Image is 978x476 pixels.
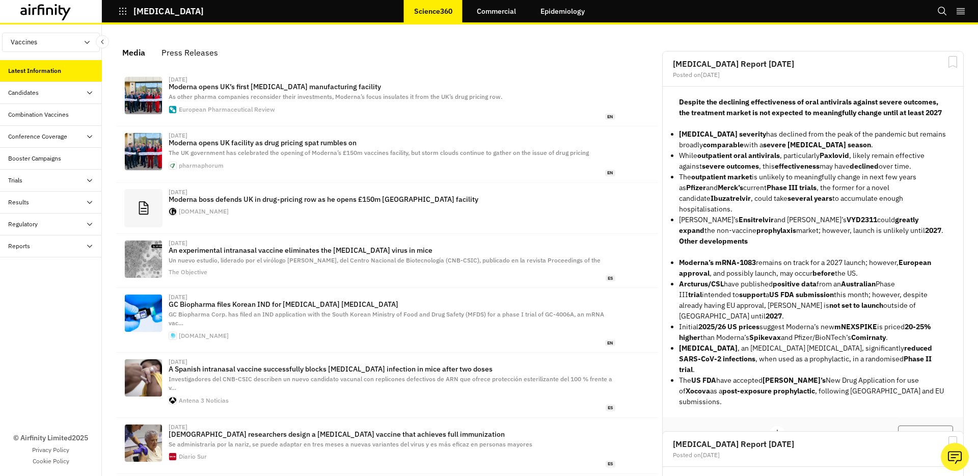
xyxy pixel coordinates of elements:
[673,60,953,68] h2: [MEDICAL_DATA] Report [DATE]
[96,35,109,48] button: Close Sidebar
[169,269,207,275] div: The Objective
[691,172,752,181] strong: outpatient market
[679,172,947,215] p: The is unlikely to meaningfully change in next few years as and current , the former for a novel ...
[606,461,615,467] span: es
[125,359,162,396] img: foto-archivo-administracion-vacuna_69.jpg
[606,275,615,282] span: es
[679,236,748,246] strong: Other developments
[673,72,953,78] div: Posted on [DATE]
[8,198,29,207] div: Results
[739,215,774,224] strong: Ensitrelvir
[679,343,738,353] strong: [MEDICAL_DATA]
[756,226,796,235] strong: prophylaxis
[169,106,176,113] img: favicon.ico
[769,290,834,299] strong: US FDA submission
[773,279,817,288] strong: positive data
[941,443,969,471] button: Ask our analysts
[946,56,959,68] svg: Bookmark Report
[766,311,782,321] strong: 2027
[851,333,886,342] strong: Comirnaty
[679,375,947,407] p: The have accepted New Drug Application for use of as a , following [GEOGRAPHIC_DATA] and EU submi...
[169,397,176,404] img: apple-touch-icon-180x180.png
[169,310,604,327] span: GC Biopharma Corp. has filed an IND application with the South Korean Ministry of Food and Drug S...
[13,433,88,443] p: © Airfinity Limited 2025
[691,376,716,385] strong: US FDA
[829,301,883,310] strong: not set to launch
[697,151,780,160] strong: outpatient oral antivirals
[850,162,879,171] strong: declined
[169,440,532,448] span: Se administraría por la nariz, se puede adaptar en tres meses a nuevas variantes del virus y es m...
[679,279,724,288] strong: Arcturus/CSL
[834,322,877,331] strong: mNEXSPIKE
[169,430,615,438] p: [DEMOGRAPHIC_DATA] researchers design a [MEDICAL_DATA] vaccine that achieves full immunization
[763,140,871,149] strong: severe [MEDICAL_DATA] season
[686,183,706,192] strong: Pfizer
[686,386,710,395] strong: Xocova
[169,162,176,169] img: favicon.png
[169,300,615,308] p: GC Biopharma files Korean IND for [MEDICAL_DATA] [MEDICAL_DATA]
[763,376,826,385] strong: [PERSON_NAME]’s
[8,66,61,75] div: Latest Information
[116,126,658,182] a: [DATE]Moderna opens UK facility as drug pricing spat rumbles onThe UK government has celebrated t...
[169,424,187,430] div: [DATE]
[116,183,658,234] a: [DATE]Moderna boss defends UK in drug-pricing row as he opens £150m [GEOGRAPHIC_DATA] facility[DO...
[679,343,947,375] p: , an [MEDICAL_DATA] [MEDICAL_DATA], significantly , when used as a prophylactic, in a randomised .
[679,150,947,172] p: While , particularly , likely remain effective against , this may have over time.
[169,240,187,246] div: [DATE]
[847,215,877,224] strong: VYD2311
[673,452,953,458] div: Posted on [DATE]
[116,288,658,353] a: [DATE]GC Biopharma files Korean IND for [MEDICAL_DATA] [MEDICAL_DATA]GC Biopharma Corp. has filed...
[169,139,615,147] p: Moderna opens UK facility as drug pricing spat rumbles on
[169,359,187,365] div: [DATE]
[169,332,176,339] img: apple-touch-icon.png
[679,257,947,279] p: remains on track for a 2027 launch; however, , and possibly launch, may occur the US.
[169,256,601,264] span: Un nuevo estudio, liderado por el virólogo [PERSON_NAME], del Centro Nacional de Biotecnología (C...
[118,3,204,20] button: [MEDICAL_DATA]
[169,189,187,195] div: [DATE]
[122,45,145,60] div: Media
[8,220,38,229] div: Regulatory
[169,83,615,91] p: Moderna opens UK’s first [MEDICAL_DATA] manufacturing facility
[605,170,615,176] span: en
[726,162,759,171] strong: outcomes
[673,440,953,448] h2: [MEDICAL_DATA] Report [DATE]
[925,226,941,235] strong: 2027
[8,132,67,141] div: Conference Coverage
[116,418,658,474] a: [DATE][DEMOGRAPHIC_DATA] researchers design a [MEDICAL_DATA] vaccine that achieves full immunizat...
[679,129,947,150] p: has declined from the peak of the pandemic but remains broadly with a .
[179,107,275,113] div: European Pharmaceutical Review
[169,294,187,300] div: [DATE]
[946,436,959,448] svg: Bookmark Report
[179,333,229,339] div: [DOMAIN_NAME]
[8,242,30,251] div: Reports
[820,151,849,160] strong: Paxlovid
[169,93,502,100] span: As other pharma companies reconsider their investments, Moderna’s focus insulates it from the UK’...
[169,365,615,373] p: A Spanish intranasal vaccine successfully blocks [MEDICAL_DATA] infection in mice after two doses
[679,129,766,139] strong: [MEDICAL_DATA] severity
[679,258,756,267] strong: Moderna’s mRNA-1083
[722,386,815,395] strong: post-exposure prophylactic
[679,322,947,343] p: Initial suggest Moderna’s new is priced than Moderna’s and Pfizer/BioNTech’s .
[169,208,176,215] img: favicon.ico
[125,241,162,278] img: Una-vacuna-intranasal-experimental-elimina-el-virus-de-la-covid-19-en-ratones-LEE-gratis.jpg
[169,375,612,391] span: Investigadores del CNB-CSIC describen un nuevo candidato vacunal con replicones defectivos de ARN...
[33,457,69,466] a: Cookie Policy
[179,208,229,215] div: [DOMAIN_NAME]
[32,445,69,455] a: Privacy Policy
[169,149,589,156] span: The UK government has celebrated the opening of Moderna’s £150m vaccines facility, but storm clou...
[8,88,39,97] div: Candidates
[8,176,22,185] div: Trials
[179,163,224,169] div: pharmaphorum
[133,7,204,16] p: [MEDICAL_DATA]
[775,162,820,171] strong: effectiveness
[703,140,744,149] strong: comparable
[116,70,658,126] a: [DATE]Moderna opens UK’s first [MEDICAL_DATA] manufacturing facilityAs other pharma companies rec...
[702,162,725,171] strong: severe
[679,215,947,236] p: [PERSON_NAME]’s and [PERSON_NAME]’s could the non-vaccine market; however, launch is unlikely unt...
[841,279,876,288] strong: Australian
[605,114,615,120] span: en
[739,290,766,299] strong: support
[606,405,615,411] span: es
[679,279,947,322] p: have published from an Phase III intended to a this month; however, despite already having EU app...
[116,353,658,417] a: [DATE]A Spanish intranasal vaccine successfully blocks [MEDICAL_DATA] infection in mice after two...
